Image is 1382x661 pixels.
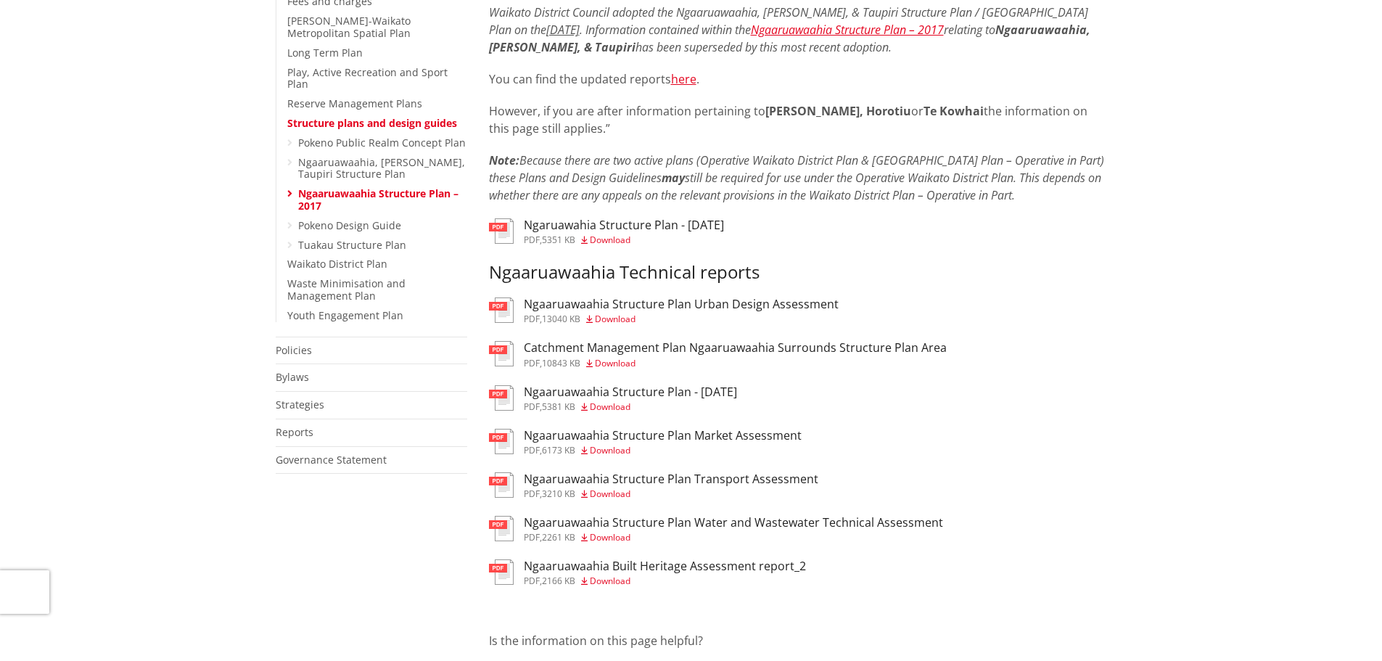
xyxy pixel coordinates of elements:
[489,152,1104,203] em: Because there are two active plans (Operative Waikato District Plan & [GEOGRAPHIC_DATA] Plan – Op...
[489,559,514,585] img: document-pdf.svg
[524,403,737,411] div: ,
[1315,600,1367,652] iframe: Messenger Launcher
[524,313,540,325] span: pdf
[524,531,540,543] span: pdf
[287,257,387,271] a: Waikato District Plan
[671,71,696,87] a: here
[298,186,458,213] a: Ngaaruawaahia Structure Plan – 2017
[489,429,514,454] img: document-pdf.svg
[489,152,519,168] em: Note:
[524,577,806,586] div: ,
[590,488,630,500] span: Download
[524,218,724,232] h3: Ngaruawahia Structure Plan - [DATE]
[524,488,540,500] span: pdf
[489,632,1107,649] p: Is the information on this page helpful?
[489,429,802,455] a: Ngaaruawaahia Structure Plan Market Assessment pdf,6173 KB Download
[489,385,514,411] img: document-pdf.svg
[542,444,575,456] span: 6173 KB
[276,398,324,411] a: Strategies
[489,102,1107,137] p: However, if you are after information pertaining to or the information on this page still applies.”
[489,472,818,498] a: Ngaaruawaahia Structure Plan Transport Assessment pdf,3210 KB Download
[489,262,1107,283] h3: Ngaaruawaahia Technical reports
[287,14,411,40] a: [PERSON_NAME]-Waikato Metropolitan Spatial Plan
[298,218,401,232] a: Pokeno Design Guide
[524,315,839,324] div: ,
[489,385,737,411] a: Ngaaruawaahia Structure Plan - [DATE] pdf,5381 KB Download
[287,65,448,91] a: Play, Active Recreation and Sport Plan
[287,97,422,110] a: Reserve Management Plans
[662,170,685,186] strong: may
[590,575,630,587] span: Download
[524,444,540,456] span: pdf
[524,490,818,498] div: ,
[524,236,724,245] div: ,
[524,429,802,443] h3: Ngaaruawaahia Structure Plan Market Assessment
[489,472,514,498] img: document-pdf.svg
[765,103,911,119] strong: [PERSON_NAME], Horotiu
[524,472,818,486] h3: Ngaaruawaahia Structure Plan Transport Assessment
[524,385,737,399] h3: Ngaaruawaahia Structure Plan - [DATE]
[542,357,580,369] span: 10843 KB
[524,559,806,573] h3: Ngaaruawaahia Built Heritage Assessment report_2
[546,22,580,38] span: [DATE]
[542,488,575,500] span: 3210 KB
[542,313,580,325] span: 13040 KB
[542,531,575,543] span: 2261 KB
[489,516,943,542] a: Ngaaruawaahia Structure Plan Water and Wastewater Technical Assessment pdf,2261 KB Download
[489,516,514,541] img: document-pdf.svg
[595,357,636,369] span: Download
[524,446,802,455] div: ,
[489,341,514,366] img: document-pdf.svg
[524,575,540,587] span: pdf
[524,297,839,311] h3: Ngaaruawaahia Structure Plan Urban Design Assessment
[542,234,575,246] span: 5351 KB
[542,401,575,413] span: 5381 KB
[489,341,947,367] a: Catchment Management Plan Ngaaruawaahia Surrounds Structure Plan Area pdf,10843 KB Download
[489,297,839,324] a: Ngaaruawaahia Structure Plan Urban Design Assessment pdf,13040 KB Download
[489,297,514,323] img: document-pdf.svg
[489,559,806,586] a: Ngaaruawaahia Built Heritage Assessment report_2 pdf,2166 KB Download
[287,116,457,130] a: Structure plans and design guides
[590,234,630,246] span: Download
[489,4,1090,55] em: Waikato District Council adopted the Ngaaruawaahia, [PERSON_NAME], & Taupiri Structure Plan / [GE...
[524,357,540,369] span: pdf
[489,70,1107,88] p: You can find the updated reports .
[489,218,514,244] img: document-pdf.svg
[298,155,465,181] a: Ngaaruawaahia, [PERSON_NAME], Taupiri Structure Plan
[298,136,466,149] a: Pokeno Public Realm Concept Plan
[524,401,540,413] span: pdf
[590,444,630,456] span: Download
[276,343,312,357] a: Policies
[287,46,363,59] a: Long Term Plan
[298,238,406,252] a: Tuakau Structure Plan
[590,531,630,543] span: Download
[276,370,309,384] a: Bylaws
[276,453,387,467] a: Governance Statement
[489,218,724,245] a: Ngaruawahia Structure Plan - [DATE] pdf,5351 KB Download
[287,276,406,303] a: Waste Minimisation and Management Plan
[489,22,1090,55] strong: Ngaaruawaahia, [PERSON_NAME], & Taupiri
[287,308,403,322] a: Youth Engagement Plan
[524,359,947,368] div: ,
[524,234,540,246] span: pdf
[542,575,575,587] span: 2166 KB
[924,103,984,119] strong: Te Kowhai
[595,313,636,325] span: Download
[590,401,630,413] span: Download
[524,341,947,355] h3: Catchment Management Plan Ngaaruawaahia Surrounds Structure Plan Area
[276,425,313,439] a: Reports
[524,516,943,530] h3: Ngaaruawaahia Structure Plan Water and Wastewater Technical Assessment
[751,22,944,38] a: Ngaaruawaahia Structure Plan – 2017
[524,533,943,542] div: ,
